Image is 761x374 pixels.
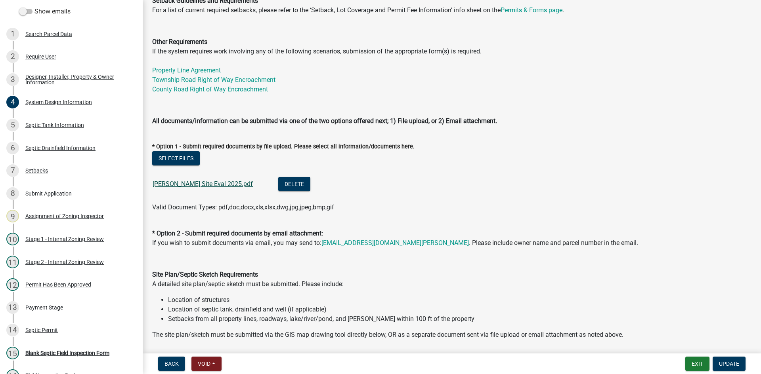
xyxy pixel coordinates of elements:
div: 6 [6,142,19,154]
div: Permit Has Been Approved [25,282,91,287]
div: 5 [6,119,19,131]
div: Assignment of Zoning Inspector [25,213,104,219]
a: Permits & Forms page [501,6,562,14]
label: Show emails [19,7,71,16]
div: 1 [6,28,19,40]
div: 3 [6,73,19,86]
button: Exit [685,357,709,371]
a: [EMAIL_ADDRESS][DOMAIN_NAME][PERSON_NAME] [321,239,469,247]
div: Stage 1 - Internal Zoning Review [25,236,104,242]
div: Septic Tank Information [25,122,84,128]
li: Location of structures [168,295,751,305]
p: The site plan/sketch must be submitted via the GIS map drawing tool directly below, OR as a separ... [152,330,751,340]
div: Setbacks [25,168,48,173]
p: If the system requires work involving any of the following scenarios, submission of the appropria... [152,37,751,94]
div: Search Parcel Data [25,31,72,37]
strong: All documents/information can be submitted via one of the two options offered next; 1) File uploa... [152,117,497,125]
button: Select files [152,151,200,165]
span: Back [164,361,179,367]
div: Blank Septic Field Inspection Form [25,350,109,356]
strong: * Option 2 - Submit required documents by email attachment: [152,230,323,237]
div: 13 [6,301,19,314]
div: 10 [6,233,19,245]
span: Void [198,361,210,367]
div: Submit Application [25,191,72,196]
div: 15 [6,347,19,359]
p: A detailed site plan/septic sketch must be submitted. Please include: [152,270,751,289]
div: Stage 2 - Internal Zoning Review [25,259,104,265]
div: Septic Drainfield Information [25,145,96,151]
div: Septic Permit [25,327,58,333]
a: Township Road Right of Way Encroachment [152,76,275,84]
div: 8 [6,187,19,200]
div: 9 [6,210,19,222]
span: Valid Document Types: pdf,doc,docx,xls,xlsx,dwg,jpg,jpeg,bmp,gif [152,203,334,211]
button: Update [713,357,746,371]
div: Designer, Installer, Property & Owner Information [25,74,130,85]
li: Location of septic tank, drainfield and well (if applicable) [168,305,751,314]
div: 14 [6,324,19,336]
button: Back [158,357,185,371]
a: Property Line Agreement [152,66,221,74]
label: * Option 1 - Submit required documents by file upload. Please select all information/documents here. [152,144,415,150]
wm-modal-confirm: Delete Document [278,180,310,188]
div: 12 [6,278,19,291]
strong: Other Requirements [152,38,207,46]
li: Setbacks from all property lines, roadways, lake/river/pond, and [PERSON_NAME] within 100 ft of t... [168,314,751,324]
button: Delete [278,177,310,191]
div: Require User [25,54,56,59]
div: 4 [6,96,19,108]
p: If you wish to submit documents via email, you may send to: . Please include owner name and parce... [152,219,751,248]
div: 2 [6,50,19,63]
div: 7 [6,164,19,177]
div: 11 [6,256,19,268]
span: Update [719,361,739,367]
div: System Design Information [25,99,92,105]
a: [PERSON_NAME] Site Eval 2025.pdf [153,180,253,188]
a: County Road Right of Way Encroachment [152,85,268,93]
div: Payment Stage [25,305,63,310]
button: Void [191,357,222,371]
strong: Site Plan/Septic Sketch Requirements [152,271,258,278]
